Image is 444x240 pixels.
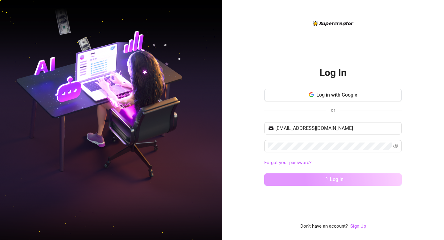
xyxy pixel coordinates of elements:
span: loading [322,176,328,182]
a: Forgot your password? [264,160,311,165]
h2: Log In [319,66,347,79]
a: Forgot your password? [264,159,402,167]
button: Log in [264,173,402,186]
span: Log in with Google [316,92,357,98]
span: eye-invisible [393,144,398,149]
button: Log in with Google [264,89,402,101]
span: or [331,107,335,113]
span: Don't have an account? [300,223,348,230]
img: logo-BBDzfeDw.svg [313,21,354,26]
a: Sign Up [350,223,366,230]
a: Sign Up [350,223,366,229]
input: Your email [275,125,398,132]
span: Log in [330,176,343,182]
